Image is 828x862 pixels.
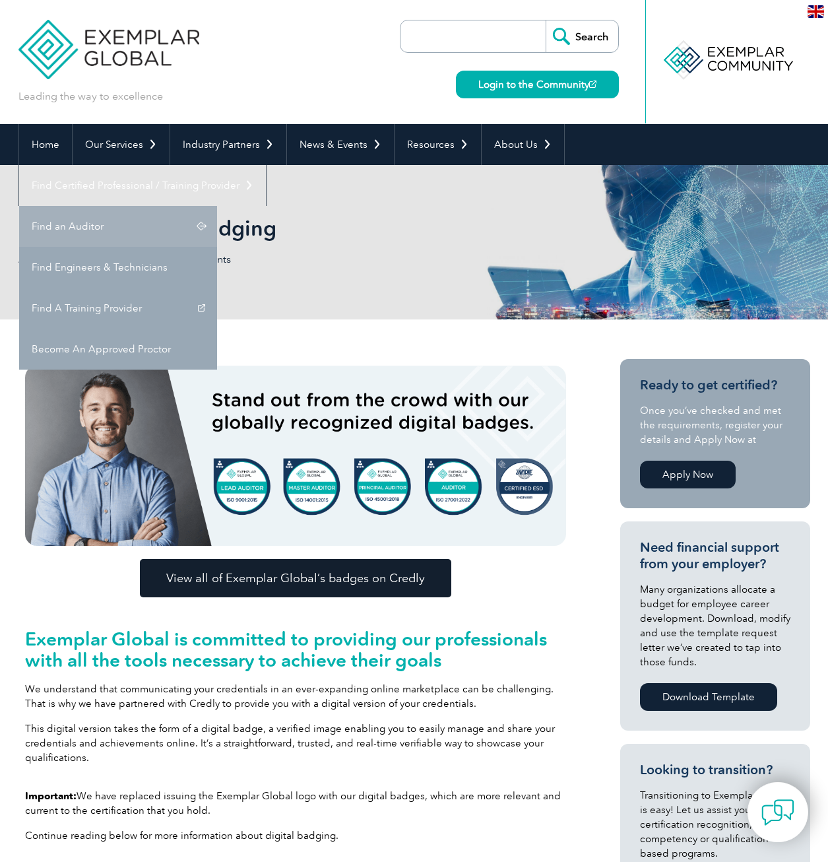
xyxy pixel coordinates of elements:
[19,329,217,370] a: Become An Approved Proctor
[589,81,596,88] img: open_square.png
[808,5,824,18] img: en
[18,89,163,104] p: Leading the way to excellence
[170,124,286,165] a: Industry Partners
[19,165,266,206] a: Find Certified Professional / Training Provider
[640,377,790,393] h3: Ready to get certified?
[456,71,619,98] a: Login to the Community
[19,206,217,247] a: Find an Auditor
[140,559,451,597] a: View all of Exemplar Global’s badges on Credly
[73,124,170,165] a: Our Services
[482,124,564,165] a: About Us
[546,20,618,52] input: Search
[25,828,566,843] p: Continue reading below for more information about digital badging.
[640,683,777,711] a: Download Template
[19,124,72,165] a: Home
[18,218,573,239] h2: Individual Digital Badging
[640,403,790,447] p: Once you’ve checked and met the requirements, register your details and Apply Now at
[395,124,481,165] a: Resources
[166,572,425,584] span: View all of Exemplar Global’s badges on Credly
[19,288,217,329] a: Find A Training Provider
[25,628,566,671] h2: Exemplar Global is committed to providing our professionals with all the tools necessary to achie...
[761,796,794,829] img: contact-chat.png
[25,721,566,765] p: This digital version takes the form of a digital badge, a verified image enabling you to easily m...
[25,790,77,802] strong: Important:
[640,539,790,572] h3: Need financial support from your employer?
[640,461,736,488] a: Apply Now
[287,124,394,165] a: News & Events
[640,582,790,669] p: Many organizations allocate a budget for employee career development. Download, modify and use th...
[25,366,566,546] img: badges
[19,247,217,288] a: Find Engineers & Technicians
[18,252,414,267] p: A modern way to display your achievements
[25,682,566,711] p: We understand that communicating your credentials in an ever-expanding online marketplace can be ...
[640,788,790,861] p: Transitioning to Exemplar Global is easy! Let us assist you with our certification recognition, c...
[640,762,790,778] h3: Looking to transition?
[25,789,566,818] p: We have replaced issuing the Exemplar Global logo with our digital badges, which are more relevan...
